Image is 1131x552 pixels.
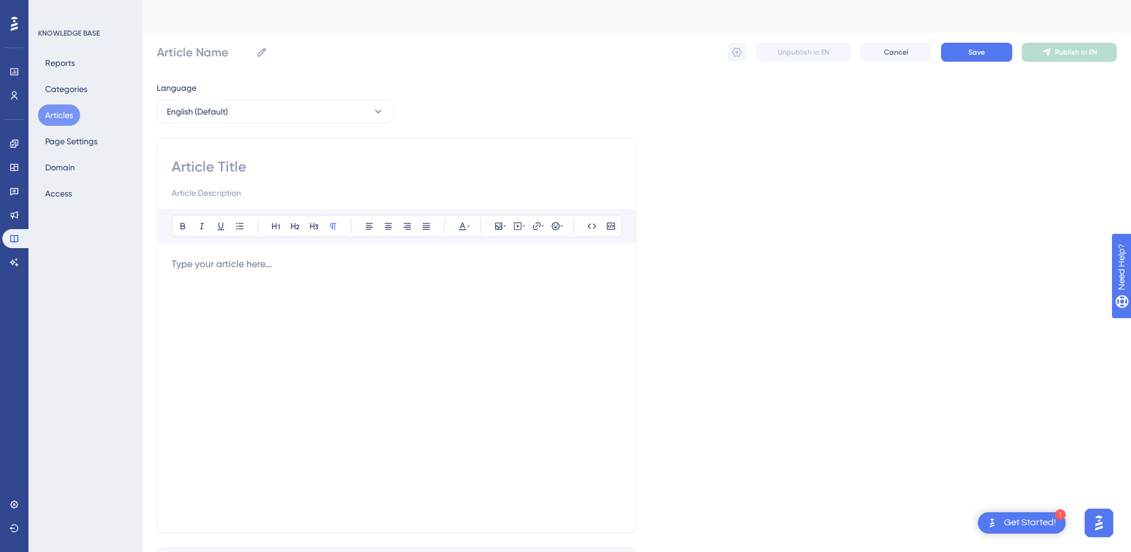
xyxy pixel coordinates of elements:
[157,44,251,61] input: Article Name
[968,47,985,57] span: Save
[1055,509,1066,520] div: 1
[1004,516,1056,529] div: Get Started!
[38,78,94,100] button: Categories
[985,516,999,530] img: launcher-image-alternative-text
[1081,505,1117,541] iframe: UserGuiding AI Assistant Launcher
[860,43,932,62] button: Cancel
[1022,43,1117,62] button: Publish in EN
[884,47,908,57] span: Cancel
[157,81,197,95] span: Language
[172,186,622,200] input: Article Description
[38,157,82,178] button: Domain
[38,183,79,204] button: Access
[172,157,622,176] input: Article Title
[157,100,394,123] button: English (Default)
[941,43,1012,62] button: Save
[1055,47,1097,57] span: Publish in EN
[778,47,829,57] span: Unpublish in EN
[756,43,851,62] button: Unpublish in EN
[38,52,82,74] button: Reports
[38,28,100,38] div: KNOWLEDGE BASE
[167,104,228,119] span: English (Default)
[38,131,104,152] button: Page Settings
[38,104,80,126] button: Articles
[978,512,1066,534] div: Open Get Started! checklist, remaining modules: 1
[28,3,74,17] span: Need Help?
